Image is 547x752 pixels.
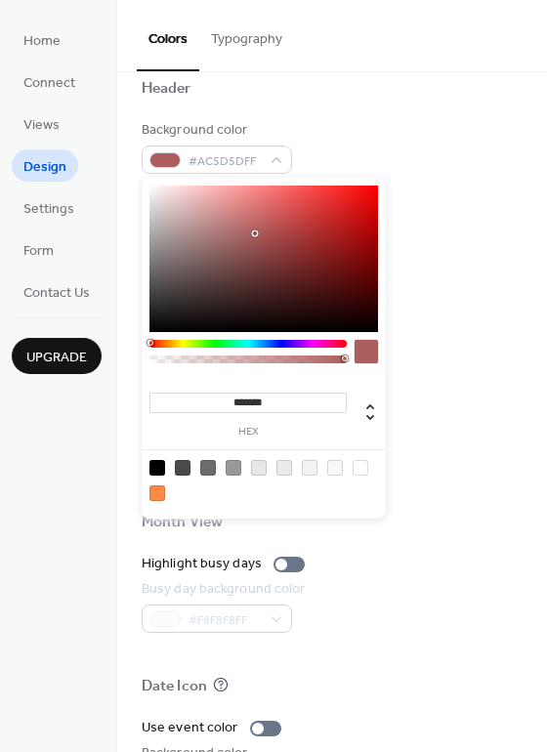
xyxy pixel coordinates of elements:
span: Settings [23,199,74,220]
div: rgb(74, 74, 74) [175,460,190,476]
span: Connect [23,73,75,94]
span: Form [23,241,54,262]
span: Upgrade [26,348,87,368]
button: Upgrade [12,338,102,374]
div: rgb(108, 108, 108) [200,460,216,476]
div: rgb(235, 235, 235) [276,460,292,476]
div: rgb(243, 243, 243) [302,460,317,476]
a: Contact Us [12,275,102,308]
span: Contact Us [23,283,90,304]
a: Views [12,107,71,140]
div: Use event color [142,718,238,738]
div: Background color [142,120,288,141]
span: #AC5D5DFF [189,151,261,172]
div: rgb(248, 248, 248) [327,460,343,476]
a: Home [12,23,72,56]
div: rgb(0, 0, 0) [149,460,165,476]
div: rgb(255, 137, 70) [149,485,165,501]
div: rgb(231, 231, 231) [251,460,267,476]
div: Highlight busy days [142,554,262,574]
a: Design [12,149,78,182]
div: Busy day background color [142,579,306,600]
span: Home [23,31,61,52]
a: Form [12,233,65,266]
div: Month View [142,513,223,533]
span: Views [23,115,60,136]
div: Date Icon [142,677,207,697]
div: Header [142,79,191,100]
label: hex [149,427,347,438]
a: Settings [12,191,86,224]
div: rgb(153, 153, 153) [226,460,241,476]
a: Connect [12,65,87,98]
span: Design [23,157,66,178]
div: rgb(255, 255, 255) [353,460,368,476]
